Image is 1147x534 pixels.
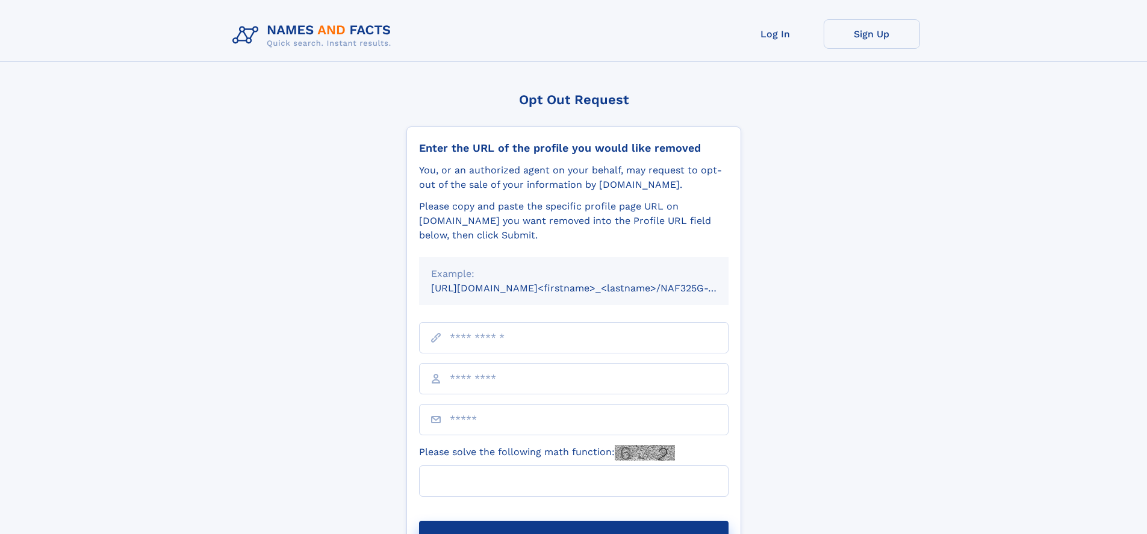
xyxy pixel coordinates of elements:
[727,19,824,49] a: Log In
[419,199,729,243] div: Please copy and paste the specific profile page URL on [DOMAIN_NAME] you want removed into the Pr...
[431,282,751,294] small: [URL][DOMAIN_NAME]<firstname>_<lastname>/NAF325G-xxxxxxxx
[419,163,729,192] div: You, or an authorized agent on your behalf, may request to opt-out of the sale of your informatio...
[419,445,675,461] label: Please solve the following math function:
[824,19,920,49] a: Sign Up
[228,19,401,52] img: Logo Names and Facts
[406,92,741,107] div: Opt Out Request
[431,267,716,281] div: Example:
[419,141,729,155] div: Enter the URL of the profile you would like removed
